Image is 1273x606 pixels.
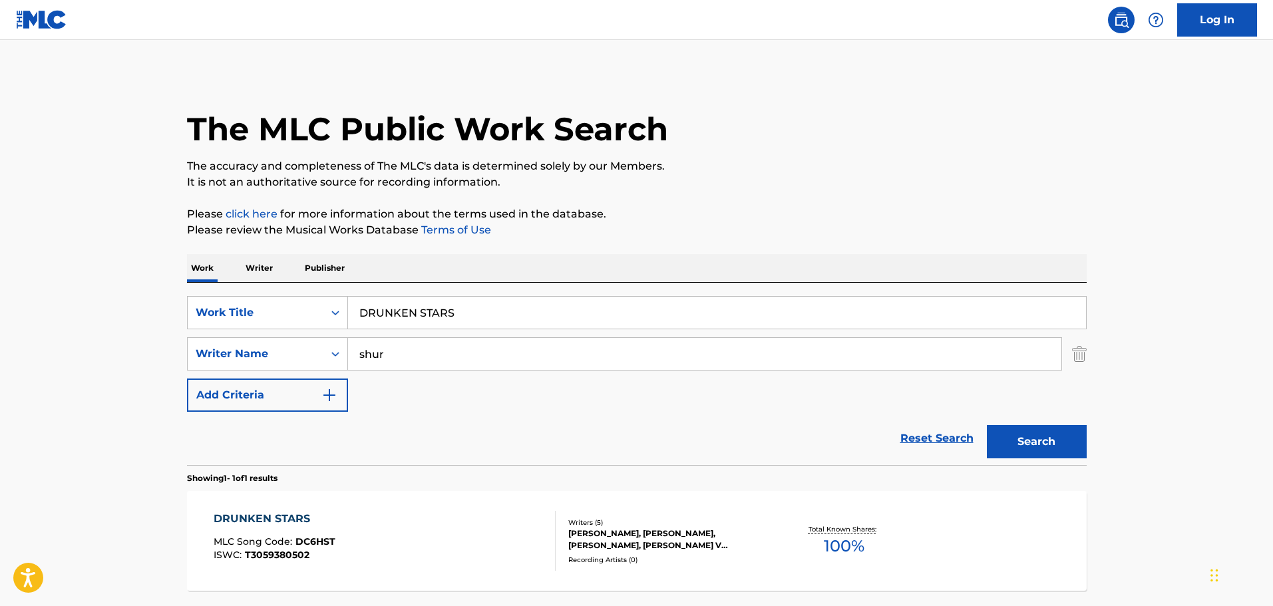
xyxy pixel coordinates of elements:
[295,535,335,547] span: DC6HST
[568,555,769,565] div: Recording Artists ( 0 )
[187,491,1087,591] a: DRUNKEN STARSMLC Song Code:DC6HSTISWC:T3059380502Writers (5)[PERSON_NAME], [PERSON_NAME], [PERSON...
[187,174,1087,190] p: It is not an authoritative source for recording information.
[187,254,218,282] p: Work
[187,158,1087,174] p: The accuracy and completeness of The MLC's data is determined solely by our Members.
[894,424,980,453] a: Reset Search
[1206,542,1273,606] iframe: Chat Widget
[214,535,295,547] span: MLC Song Code :
[1143,7,1169,33] div: Help
[242,254,277,282] p: Writer
[187,206,1087,222] p: Please for more information about the terms used in the database.
[1210,555,1218,595] div: Drag
[1148,12,1164,28] img: help
[1177,3,1257,37] a: Log In
[187,472,277,484] p: Showing 1 - 1 of 1 results
[187,379,348,412] button: Add Criteria
[214,511,335,527] div: DRUNKEN STARS
[419,224,491,236] a: Terms of Use
[568,518,769,528] div: Writers ( 5 )
[226,208,277,220] a: click here
[809,524,880,534] p: Total Known Shares:
[824,534,864,558] span: 100 %
[214,549,245,561] span: ISWC :
[1072,337,1087,371] img: Delete Criterion
[187,296,1087,465] form: Search Form
[16,10,67,29] img: MLC Logo
[1108,7,1135,33] a: Public Search
[301,254,349,282] p: Publisher
[987,425,1087,458] button: Search
[196,346,315,362] div: Writer Name
[321,387,337,403] img: 9d2ae6d4665cec9f34b9.svg
[187,222,1087,238] p: Please review the Musical Works Database
[187,109,668,149] h1: The MLC Public Work Search
[1113,12,1129,28] img: search
[568,528,769,551] div: [PERSON_NAME], [PERSON_NAME], [PERSON_NAME], [PERSON_NAME] V [PERSON_NAME], [PERSON_NAME]
[245,549,309,561] span: T3059380502
[196,305,315,321] div: Work Title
